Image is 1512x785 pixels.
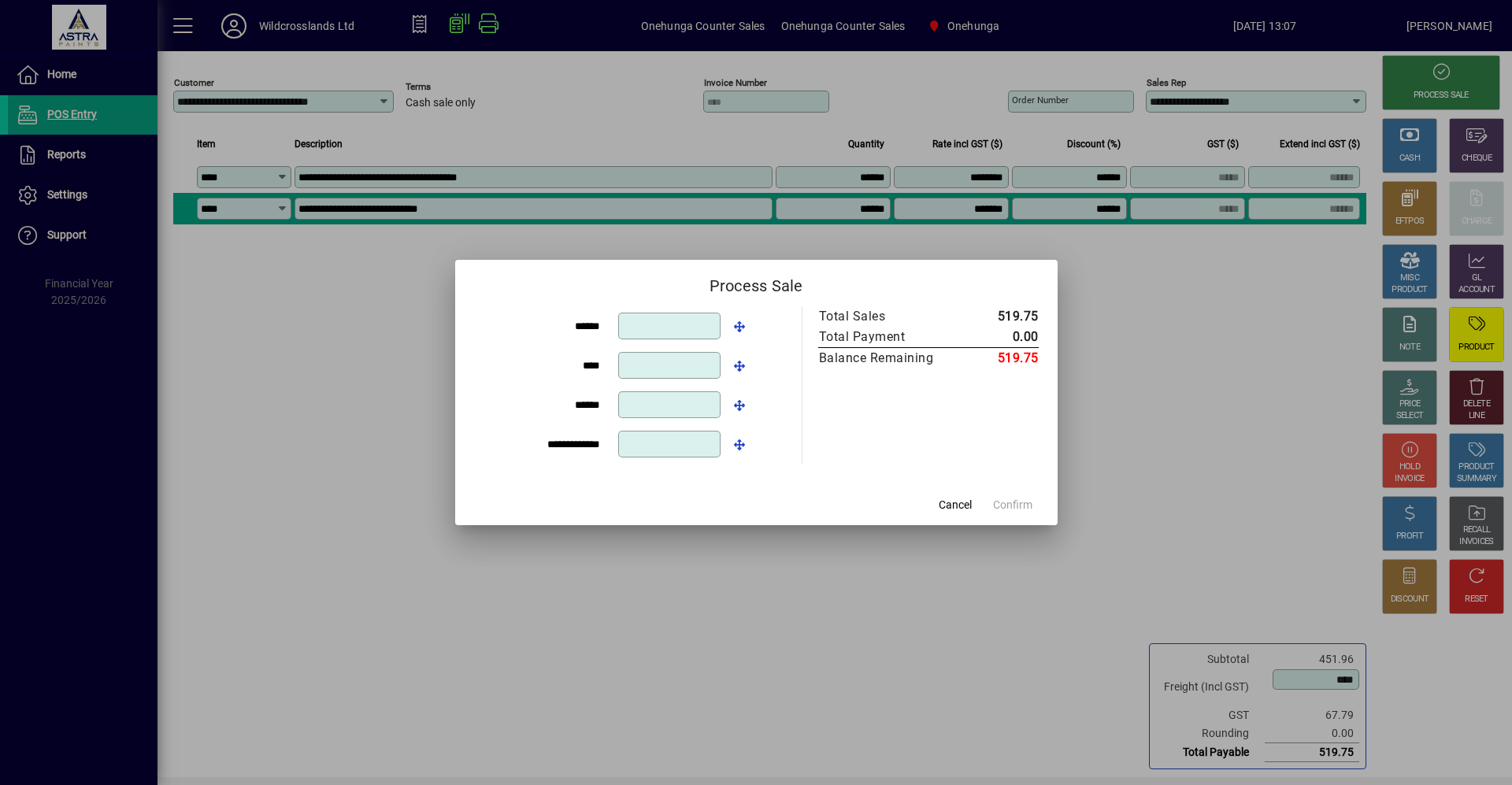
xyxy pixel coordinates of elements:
[930,491,980,519] button: Cancel
[819,349,951,368] div: Balance Remaining
[967,306,1039,327] td: 519.75
[967,327,1039,348] td: 0.00
[455,260,1058,305] h2: Process Sale
[967,348,1039,369] td: 519.75
[939,497,972,513] span: Cancel
[818,327,967,348] td: Total Payment
[818,306,967,327] td: Total Sales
